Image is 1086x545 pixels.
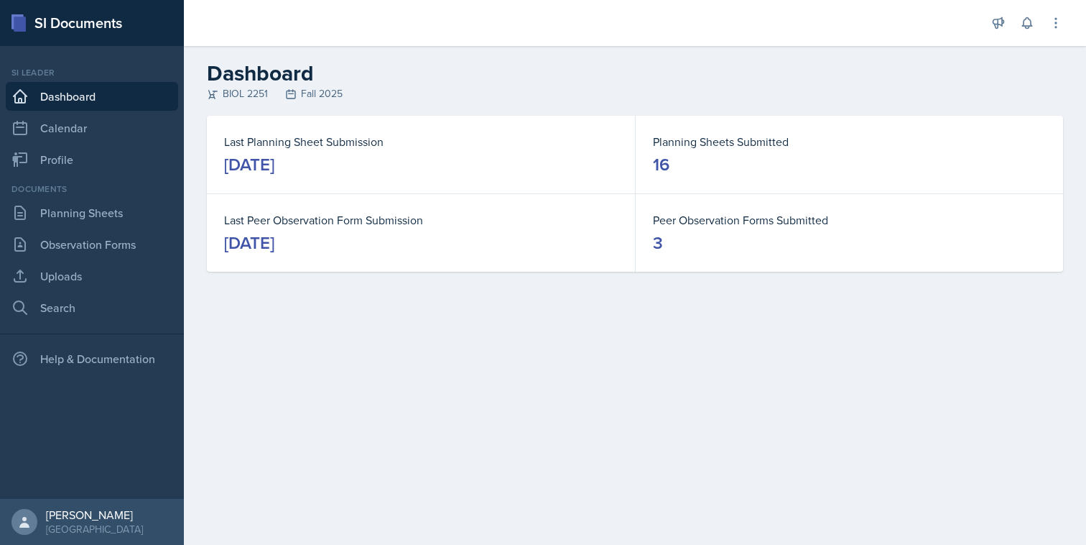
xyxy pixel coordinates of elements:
[207,60,1063,86] h2: Dashboard
[6,293,178,322] a: Search
[6,344,178,373] div: Help & Documentation
[653,232,663,255] div: 3
[224,211,618,229] dt: Last Peer Observation Form Submission
[653,133,1046,150] dt: Planning Sheets Submitted
[224,153,274,176] div: [DATE]
[6,145,178,174] a: Profile
[207,86,1063,101] div: BIOL 2251 Fall 2025
[653,153,669,176] div: 16
[224,232,274,255] div: [DATE]
[46,522,143,536] div: [GEOGRAPHIC_DATA]
[6,66,178,79] div: Si leader
[6,82,178,111] a: Dashboard
[6,114,178,142] a: Calendar
[224,133,618,150] dt: Last Planning Sheet Submission
[653,211,1046,229] dt: Peer Observation Forms Submitted
[6,198,178,227] a: Planning Sheets
[46,508,143,522] div: [PERSON_NAME]
[6,230,178,259] a: Observation Forms
[6,183,178,196] div: Documents
[6,262,178,290] a: Uploads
